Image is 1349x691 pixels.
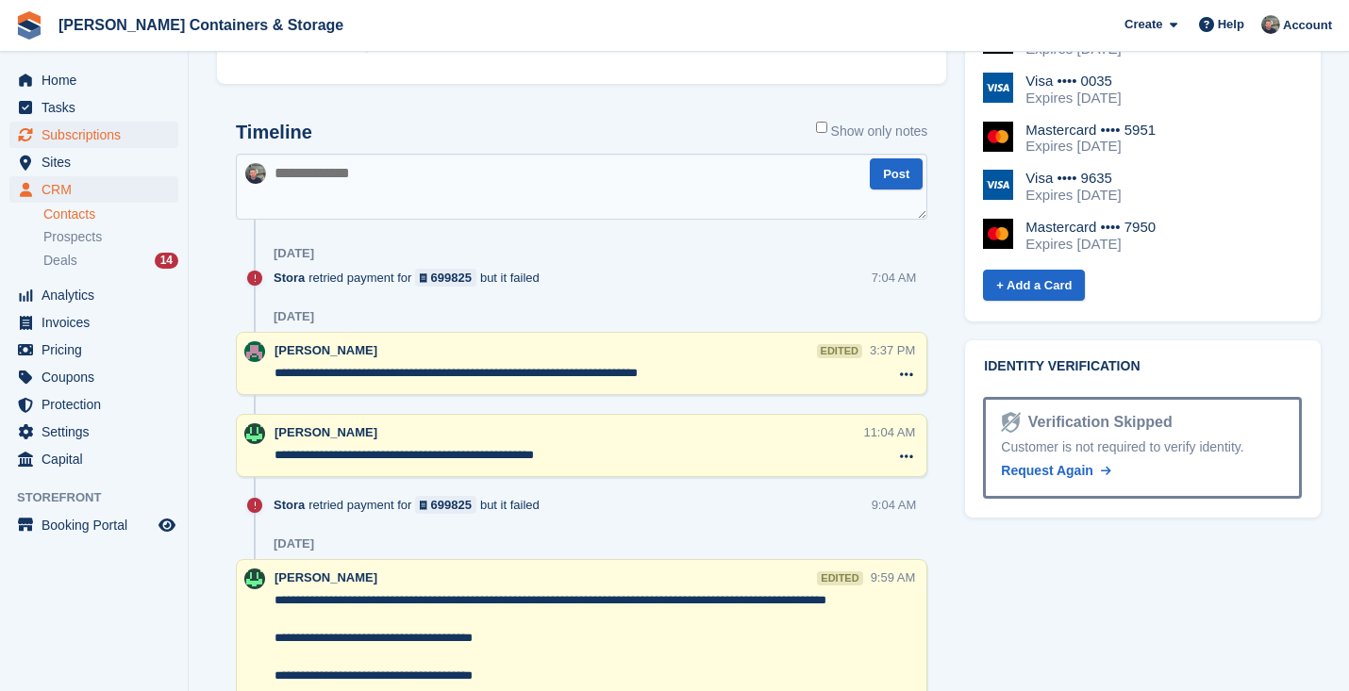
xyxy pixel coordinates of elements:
[1124,15,1162,34] span: Create
[415,269,476,287] a: 699825
[1283,16,1332,35] span: Account
[1025,187,1121,204] div: Expires [DATE]
[1218,15,1244,34] span: Help
[42,149,155,175] span: Sites
[42,176,155,203] span: CRM
[274,536,314,551] div: [DATE]
[983,170,1013,200] img: Visa Logo
[274,269,305,287] span: Stora
[1001,463,1093,478] span: Request Again
[1261,15,1280,34] img: Adam Greenhalgh
[42,94,155,121] span: Tasks
[1025,236,1156,253] div: Expires [DATE]
[9,364,178,390] a: menu
[9,94,178,121] a: menu
[43,227,178,247] a: Prospects
[274,496,549,514] div: retried payment for but it failed
[42,122,155,148] span: Subscriptions
[42,282,155,308] span: Analytics
[42,309,155,336] span: Invoices
[42,364,155,390] span: Coupons
[1025,90,1121,107] div: Expires [DATE]
[983,122,1013,152] img: Mastercard Logo
[9,391,178,418] a: menu
[816,122,827,133] input: Show only notes
[817,571,862,585] div: edited
[9,282,178,308] a: menu
[872,269,917,287] div: 7:04 AM
[42,419,155,445] span: Settings
[275,570,377,584] span: [PERSON_NAME]
[1025,219,1156,236] div: Mastercard •••• 7950
[274,496,305,514] span: Stora
[42,446,155,472] span: Capital
[1025,170,1121,187] div: Visa •••• 9635
[817,344,862,358] div: edited
[43,252,77,270] span: Deals
[42,67,155,93] span: Home
[983,270,1085,301] a: + Add a Card
[9,122,178,148] a: menu
[9,512,178,538] a: menu
[871,568,916,586] div: 9:59 AM
[1025,73,1121,90] div: Visa •••• 0035
[15,11,43,40] img: stora-icon-8386f47178a22dfd0bd8f6a31ec36ba5ce8667c1dd55bd0f319d3a0aa187defe.svg
[244,423,265,444] img: Arjun Preetham
[43,251,178,271] a: Deals 14
[431,496,472,514] div: 699825
[984,359,1302,374] h2: Identity verification
[9,309,178,336] a: menu
[9,67,178,93] a: menu
[9,419,178,445] a: menu
[244,568,265,589] img: Arjun Preetham
[42,337,155,363] span: Pricing
[17,488,188,507] span: Storefront
[275,343,377,357] span: [PERSON_NAME]
[870,158,923,189] button: Post
[1001,412,1020,433] img: Identity Verification Ready
[431,269,472,287] div: 699825
[983,219,1013,249] img: Mastercard Logo
[872,496,917,514] div: 9:04 AM
[51,9,351,41] a: [PERSON_NAME] Containers & Storage
[415,496,476,514] a: 699825
[43,228,102,246] span: Prospects
[1025,138,1156,155] div: Expires [DATE]
[274,269,549,287] div: retried payment for but it failed
[863,423,915,441] div: 11:04 AM
[274,246,314,261] div: [DATE]
[1025,122,1156,139] div: Mastercard •••• 5951
[244,341,265,362] img: Julia Marcham
[245,163,266,184] img: Adam Greenhalgh
[43,206,178,223] a: Contacts
[9,446,178,472] a: menu
[1021,411,1173,434] div: Verification Skipped
[983,73,1013,103] img: Visa Logo
[42,391,155,418] span: Protection
[156,514,178,536] a: Preview store
[9,337,178,363] a: menu
[275,425,377,439] span: [PERSON_NAME]
[236,122,312,143] h2: Timeline
[42,512,155,538] span: Booking Portal
[1001,461,1110,481] a: Request Again
[274,309,314,324] div: [DATE]
[816,122,928,141] label: Show only notes
[155,253,178,269] div: 14
[870,341,915,359] div: 3:37 PM
[9,176,178,203] a: menu
[9,149,178,175] a: menu
[1001,437,1284,457] div: Customer is not required to verify identity.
